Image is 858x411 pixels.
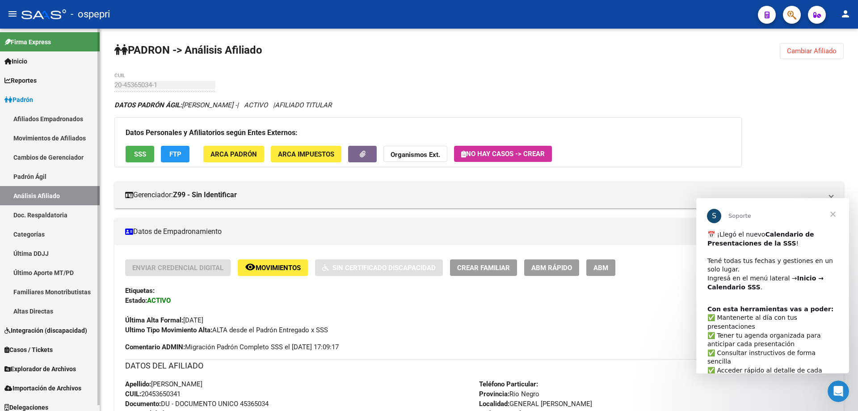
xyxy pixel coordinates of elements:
span: Integración (discapacidad) [4,326,87,335]
button: No hay casos -> Crear [454,146,552,162]
span: Sin Certificado Discapacidad [332,264,436,272]
iframe: Intercom live chat [828,381,849,402]
strong: Etiquetas: [125,287,155,295]
span: Firma Express [4,37,51,47]
strong: DATOS PADRÓN ÁGIL: [114,101,182,109]
strong: Provincia: [479,390,509,398]
mat-icon: person [840,8,851,19]
span: Inicio [4,56,27,66]
button: Movimientos [238,259,308,276]
span: No hay casos -> Crear [461,150,545,158]
strong: Comentario ADMIN: [125,343,185,351]
iframe: Intercom live chat mensaje [696,198,849,373]
span: Cambiar Afiliado [787,47,837,55]
span: Crear Familiar [457,264,510,272]
span: ABM [593,264,608,272]
strong: PADRON -> Análisis Afiliado [114,44,262,56]
span: - ospepri [71,4,110,24]
button: ARCA Padrón [203,146,264,162]
strong: Organismos Ext. [391,151,440,159]
mat-icon: menu [7,8,18,19]
mat-expansion-panel-header: Datos de Empadronamiento [114,218,844,245]
strong: CUIL: [125,390,141,398]
span: Movimientos [256,264,301,272]
strong: ACTIVO [147,297,171,305]
strong: Última Alta Formal: [125,316,183,324]
span: Padrón [4,95,33,105]
i: | ACTIVO | [114,101,332,109]
strong: Localidad: [479,400,509,408]
mat-expansion-panel-header: Gerenciador:Z99 - Sin Identificar [114,182,844,208]
span: [PERSON_NAME] - [114,101,237,109]
mat-icon: remove_red_eye [245,262,256,272]
button: ABM [586,259,615,276]
mat-panel-title: Datos de Empadronamiento [125,227,822,237]
strong: Teléfono Particular: [479,380,538,388]
strong: Documento: [125,400,161,408]
span: Rio Negro [479,390,539,398]
button: Cambiar Afiliado [780,43,844,59]
span: SSS [134,150,146,158]
mat-panel-title: Gerenciador: [125,190,822,200]
span: DU - DOCUMENTO UNICO 45365034 [125,400,269,408]
span: ABM Rápido [531,264,572,272]
b: Con esta herramientas vas a poder: [11,107,137,114]
strong: Estado: [125,297,147,305]
button: SSS [126,146,154,162]
button: Organismos Ext. [383,146,447,162]
span: Enviar Credencial Digital [132,264,223,272]
span: GENERAL [PERSON_NAME] [479,400,592,408]
strong: Apellido: [125,380,151,388]
span: Reportes [4,76,37,85]
button: Enviar Credencial Digital [125,259,231,276]
span: AFILIADO TITULAR [275,101,332,109]
button: ARCA Impuestos [271,146,341,162]
button: FTP [161,146,189,162]
span: ALTA desde el Padrón Entregado x SSS [125,326,328,334]
strong: Z99 - Sin Identificar [173,190,237,200]
span: ARCA Padrón [210,150,257,158]
span: [PERSON_NAME] [125,380,202,388]
span: 20453650341 [125,390,181,398]
span: Importación de Archivos [4,383,81,393]
h3: Datos Personales y Afiliatorios según Entes Externos: [126,127,731,139]
span: Explorador de Archivos [4,364,76,374]
span: Migración Padrón Completo SSS el [DATE] 17:09:17 [125,342,339,352]
button: ABM Rápido [524,259,579,276]
span: ARCA Impuestos [278,150,334,158]
div: ​✅ Mantenerte al día con tus presentaciones ✅ Tener tu agenda organizada para anticipar cada pres... [11,107,142,212]
span: FTP [169,150,181,158]
strong: Ultimo Tipo Movimiento Alta: [125,326,212,334]
button: Crear Familiar [450,259,517,276]
button: Sin Certificado Discapacidad [315,259,443,276]
span: [DATE] [125,316,203,324]
span: Casos / Tickets [4,345,53,355]
h3: DATOS DEL AFILIADO [125,360,833,372]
